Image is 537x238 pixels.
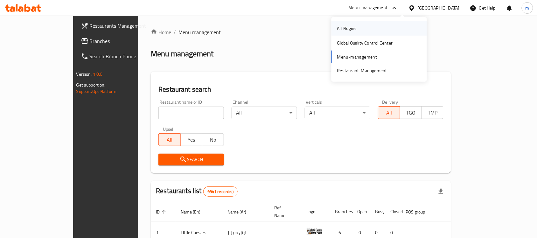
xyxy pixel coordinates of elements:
nav: breadcrumb [151,28,451,36]
button: Yes [180,133,202,146]
div: Global Quality Control Center [337,39,393,46]
div: Export file [433,184,449,199]
h2: Restaurants list [156,186,238,197]
a: Branches [76,33,163,49]
h2: Menu management [151,49,213,59]
span: Name (En) [181,208,209,216]
span: Get support on: [76,81,106,89]
span: Yes [183,135,200,144]
div: All [305,107,370,119]
label: Delivery [382,100,398,104]
span: POS group [406,208,433,216]
li: / [174,28,176,36]
span: Ref. Name [274,204,294,219]
button: All [158,133,180,146]
th: Busy [370,202,385,221]
input: Search for restaurant name or ID.. [158,107,224,119]
span: Branches [90,37,158,45]
button: No [202,133,224,146]
span: Search Branch Phone [90,52,158,60]
span: Menu management [178,28,221,36]
th: Open [352,202,370,221]
div: All [232,107,297,119]
div: Total records count [203,186,238,197]
span: TMP [424,108,441,117]
span: All [161,135,178,144]
th: Logo [301,202,330,221]
span: No [205,135,221,144]
span: Version: [76,70,92,78]
button: Search [158,154,224,165]
h2: Restaurant search [158,85,443,94]
button: TMP [422,106,443,119]
button: All [378,106,400,119]
div: Restaurant-Management [337,67,387,74]
span: 9941 record(s) [204,189,237,195]
span: Name (Ar) [227,208,255,216]
div: All Plugins [337,25,357,32]
span: m [526,4,529,11]
label: Upsell [163,127,175,131]
div: [GEOGRAPHIC_DATA] [418,4,460,11]
span: 1.0.0 [93,70,103,78]
a: Search Branch Phone [76,49,163,64]
th: Closed [385,202,401,221]
div: Menu-management [349,4,388,12]
span: TGO [403,108,419,117]
button: TGO [400,106,422,119]
th: Branches [330,202,352,221]
span: All [381,108,397,117]
span: Search [164,156,219,164]
span: Restaurants Management [90,22,158,30]
a: Restaurants Management [76,18,163,33]
span: ID [156,208,168,216]
a: Support.OpsPlatform [76,87,117,95]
